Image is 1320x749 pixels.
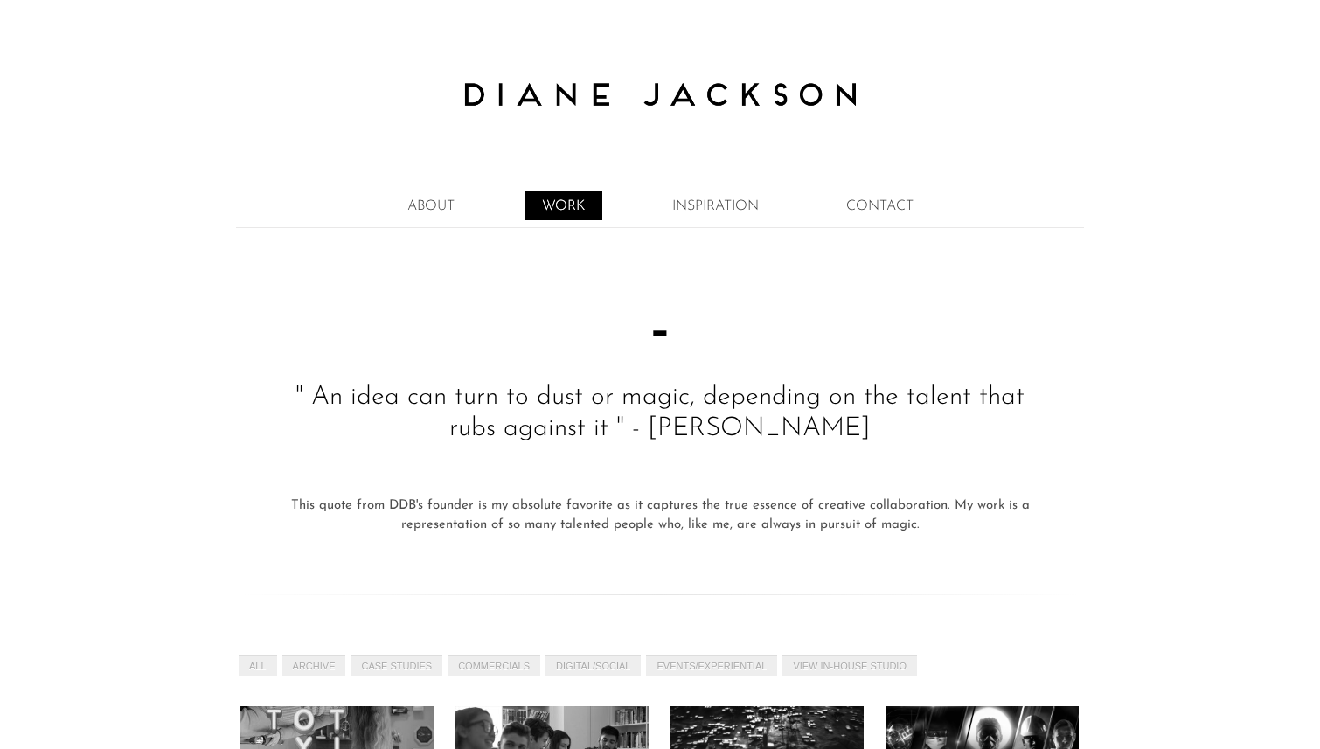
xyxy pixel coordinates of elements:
[279,382,1042,445] p: " An idea can turn to dust or magic, depending on the talent that rubs against it " - [PERSON_NAME]
[351,655,442,676] a: CASE STUDIES
[441,54,879,135] img: Diane Jackson
[236,492,1084,539] div: This quote from DDB's founder is my absolute favorite as it captures the true essence of creative...
[646,655,777,676] a: EVENTS/EXPERIENTIAL
[282,655,346,676] a: ARCHIVE
[448,655,540,676] a: COMMERCIALS
[545,655,641,676] a: DIGITAL/SOCIAL
[236,295,1084,366] h1: -
[390,191,472,220] a: ABOUT
[655,191,776,220] a: INSPIRATION
[829,191,931,220] a: CONTACT
[525,191,602,220] a: WORK
[782,655,917,676] a: View In-House Studio
[239,655,277,676] a: All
